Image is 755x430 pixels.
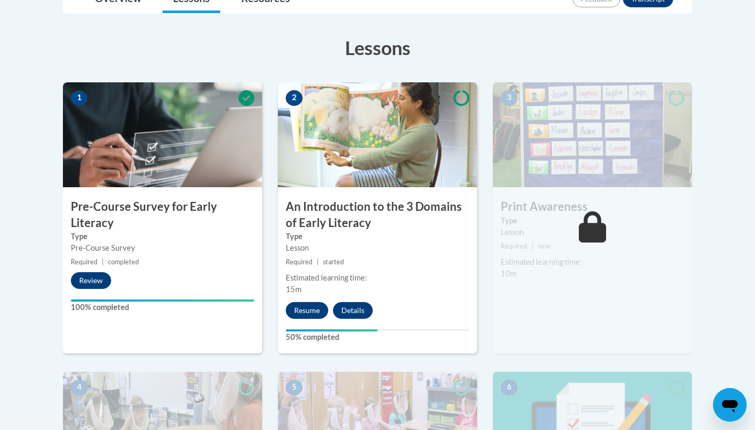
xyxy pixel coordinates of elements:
label: Type [286,231,469,242]
span: 4 [71,380,88,395]
span: 3 [501,90,517,106]
h3: Pre-Course Survey for Early Literacy [63,199,262,231]
span: new [538,242,551,250]
span: | [532,242,534,250]
span: 15m [286,285,301,294]
label: Type [501,215,684,227]
span: | [102,258,104,266]
iframe: Button to launch messaging window [713,388,747,422]
h3: Lessons [63,35,692,61]
img: Course Image [278,82,477,187]
img: Course Image [63,82,262,187]
div: Lesson [501,227,684,238]
img: Course Image [493,82,692,187]
label: Type [71,231,254,242]
span: | [317,258,319,266]
span: Required [286,258,312,266]
button: Details [333,302,373,319]
span: Required [501,242,527,250]
button: Review [71,272,111,289]
span: Required [71,258,98,266]
span: 6 [501,380,517,395]
h3: An Introduction to the 3 Domains of Early Literacy [278,199,477,231]
span: started [323,258,344,266]
label: 50% completed [286,331,469,343]
span: completed [108,258,139,266]
div: Estimated learning time: [286,272,469,284]
span: 2 [286,90,303,106]
span: 5 [286,380,303,395]
button: Resume [286,302,328,319]
h3: Print Awareness [493,199,692,215]
div: Your progress [71,299,254,302]
div: Lesson [286,242,469,254]
div: Your progress [286,329,377,331]
span: 1 [71,90,88,106]
span: 10m [501,269,516,278]
label: 100% completed [71,302,254,313]
div: Estimated learning time: [501,256,684,268]
div: Pre-Course Survey [71,242,254,254]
